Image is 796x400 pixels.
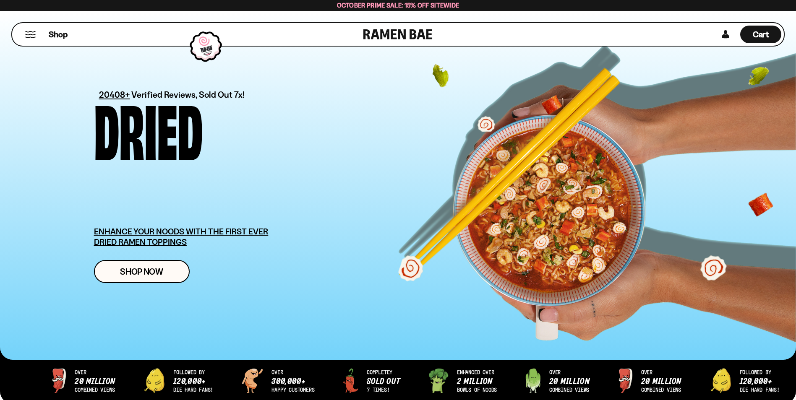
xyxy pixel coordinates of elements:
div: Dried [94,99,203,156]
button: Mobile Menu Trigger [25,31,36,38]
a: Shop [49,26,68,43]
a: Shop Now [94,260,190,283]
div: Cart [740,23,781,46]
span: October Prime Sale: 15% off Sitewide [337,1,459,9]
span: Shop Now [120,267,163,276]
span: Shop [49,29,68,40]
span: Cart [753,29,769,39]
